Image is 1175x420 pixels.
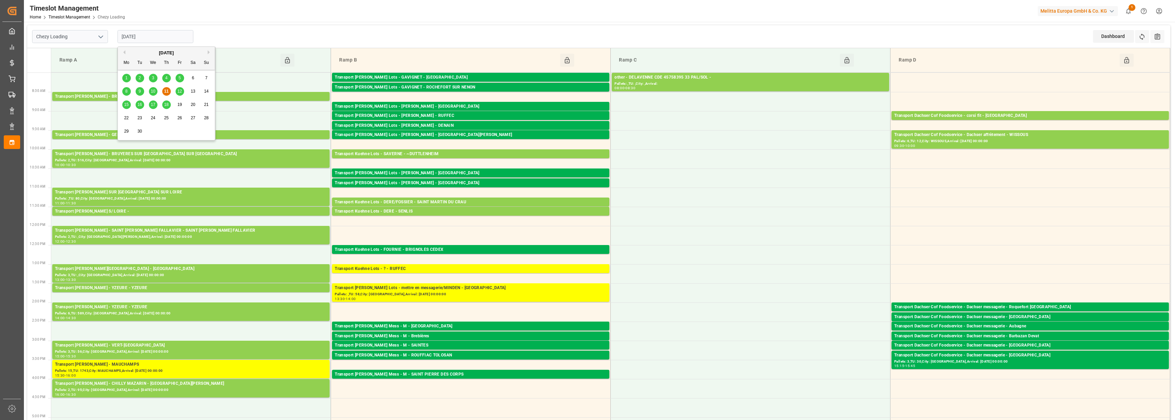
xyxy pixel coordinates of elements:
[164,89,168,94] span: 11
[335,378,607,384] div: Pallets: ,TU: ,City: SAINT PIERRE DES CORPS,Arrival: [DATE] 00:00:00
[55,158,327,163] div: Pallets: 2,TU: 516,City: [GEOGRAPHIC_DATA],Arrival: [DATE] 00:00:00
[335,177,607,182] div: Pallets: 9,TU: 220,City: [GEOGRAPHIC_DATA],Arrival: [DATE] 00:00:00
[894,138,1166,144] div: Pallets: 6,TU: 12,City: WISSOUS,Arrival: [DATE] 00:00:00
[905,364,915,367] div: 15:45
[49,15,90,19] a: Timeslot Management
[894,352,1166,359] div: Transport Dachser Cof Foodservice - Dachser messagerie - [GEOGRAPHIC_DATA]
[55,138,327,144] div: Pallets: ,TU: 140,City: [GEOGRAPHIC_DATA],Arrival: [DATE] 00:00:00
[162,74,171,82] div: Choose Thursday, September 4th, 2025
[55,278,65,281] div: 13:00
[894,340,1166,346] div: Pallets: 1,TU: 48,City: Barbazan Devat,Arrival: [DATE] 00:00:00
[95,31,106,42] button: open menu
[65,240,66,243] div: -
[137,116,142,120] span: 23
[55,240,65,243] div: 12:00
[335,112,607,119] div: Transport [PERSON_NAME] Lots - [PERSON_NAME] - RUFFEC
[125,76,128,80] span: 1
[149,87,157,96] div: Choose Wednesday, September 10th, 2025
[191,89,195,94] span: 13
[55,311,327,316] div: Pallets: 6,TU: 589,City: [GEOGRAPHIC_DATA],Arrival: [DATE] 00:00:00
[32,338,45,341] span: 3:00 PM
[149,114,157,122] div: Choose Wednesday, September 24th, 2025
[894,364,904,367] div: 15:15
[32,261,45,265] span: 1:00 PM
[136,100,144,109] div: Choose Tuesday, September 16th, 2025
[335,349,607,355] div: Pallets: ,TU: 15,City: [GEOGRAPHIC_DATA],Arrival: [DATE] 00:00:00
[65,374,66,377] div: -
[335,74,607,81] div: Transport [PERSON_NAME] Lots - GAVIGNET - [GEOGRAPHIC_DATA]
[55,316,65,320] div: 14:00
[204,116,208,120] span: 28
[904,144,905,147] div: -
[1038,6,1118,16] div: Melitta Europa GmbH & Co. KG
[55,355,65,358] div: 15:00
[162,114,171,122] div: Choose Thursday, September 25th, 2025
[208,50,212,54] button: Next Month
[122,87,131,96] div: Choose Monday, September 8th, 2025
[202,87,211,96] div: Choose Sunday, September 14th, 2025
[335,180,607,187] div: Transport [PERSON_NAME] Lots - [PERSON_NAME] - [GEOGRAPHIC_DATA]
[345,297,346,300] div: -
[65,355,66,358] div: -
[894,112,1166,119] div: Transport Dachser Cof Foodservice - corsi fit - [GEOGRAPHIC_DATA]
[66,316,76,320] div: 14:30
[66,163,76,166] div: 10:30
[55,93,327,100] div: Transport [PERSON_NAME] - BRETIGNY SUR ORGE - BRETIGNY SUR ORGE
[335,91,607,97] div: Pallets: 3,TU: ,City: ROCHEFORT SUR NENON,Arrival: [DATE] 00:00:00
[32,414,45,418] span: 5:00 PM
[894,321,1166,326] div: Pallets: 1,TU: 62,City: [GEOGRAPHIC_DATA],Arrival: [DATE] 00:00:00
[136,114,144,122] div: Choose Tuesday, September 23rd, 2025
[55,292,327,297] div: Pallets: 1,TU: 169,City: [GEOGRAPHIC_DATA],Arrival: [DATE] 00:00:00
[55,285,327,292] div: Transport [PERSON_NAME] - YZEURE - YZEURE
[30,242,45,246] span: 12:30 PM
[177,89,182,94] span: 12
[55,215,327,221] div: Pallets: 2,TU: 30,City: ,Arrival: [DATE] 00:00:00
[335,359,607,365] div: Pallets: ,TU: 14,City: ROUFFIAC TOLOSAN,Arrival: [DATE] 00:00:00
[65,316,66,320] div: -
[30,204,45,207] span: 11:30 AM
[894,342,1166,349] div: Transport Dachser Cof Foodservice - Dachser messagerie - [GEOGRAPHIC_DATA]
[202,59,211,67] div: Su
[136,59,144,67] div: Tu
[176,114,184,122] div: Choose Friday, September 26th, 2025
[122,74,131,82] div: Choose Monday, September 1st, 2025
[149,59,157,67] div: We
[30,146,45,150] span: 10:00 AM
[55,151,327,158] div: Transport [PERSON_NAME] - BRUYERES SUR [GEOGRAPHIC_DATA] SUR [GEOGRAPHIC_DATA]
[335,215,607,221] div: Pallets: ,TU: 997,City: [GEOGRAPHIC_DATA],Arrival: [DATE] 00:00:00
[1038,4,1121,17] button: Melitta Europa GmbH & Co. KG
[335,129,607,135] div: Pallets: ,TU: 295,City: [GEOGRAPHIC_DATA],Arrival: [DATE] 00:00:00
[165,76,168,80] span: 4
[335,84,607,91] div: Transport [PERSON_NAME] Lots - GAVIGNET - ROCHEFORT SUR NENON
[66,278,76,281] div: 13:30
[335,206,607,212] div: Pallets: 1,TU: 784,City: [GEOGRAPHIC_DATA][PERSON_NAME],Arrival: [DATE] 00:00:00
[164,102,168,107] span: 18
[176,100,184,109] div: Choose Friday, September 19th, 2025
[149,74,157,82] div: Choose Wednesday, September 3rd, 2025
[205,76,208,80] span: 7
[162,100,171,109] div: Choose Thursday, September 18th, 2025
[122,100,131,109] div: Choose Monday, September 15th, 2025
[65,278,66,281] div: -
[122,59,131,67] div: Mo
[1129,4,1135,11] span: 1
[117,30,193,43] input: DD-MM-YYYY
[55,380,327,387] div: Transport [PERSON_NAME] - CHILLY MAZARIN - [GEOGRAPHIC_DATA][PERSON_NAME]
[121,50,125,54] button: Previous Month
[335,371,607,378] div: Transport [PERSON_NAME] Mess - M - SAINT PIERRE DES CORPS
[55,349,327,355] div: Pallets: 3,TU: 56,City: [GEOGRAPHIC_DATA],Arrival: [DATE] 00:00:00
[1093,30,1134,43] div: Dashboard
[151,89,155,94] span: 10
[32,376,45,380] span: 4:00 PM
[189,114,197,122] div: Choose Saturday, September 27th, 2025
[335,330,607,336] div: Pallets: 1,TU: 124,City: [GEOGRAPHIC_DATA],Arrival: [DATE] 00:00:00
[192,76,194,80] span: 6
[624,86,625,90] div: -
[55,266,327,272] div: Transport [PERSON_NAME][GEOGRAPHIC_DATA] - [GEOGRAPHIC_DATA]
[65,163,66,166] div: -
[66,240,76,243] div: 12:30
[894,132,1166,138] div: Transport Dachser Cof Foodservice - Dachser affrètement - WISSOUS
[335,342,607,349] div: Transport [PERSON_NAME] Mess - M - SAINTES
[335,170,607,177] div: Transport [PERSON_NAME] Lots - [PERSON_NAME] - [GEOGRAPHIC_DATA]
[189,59,197,67] div: Sa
